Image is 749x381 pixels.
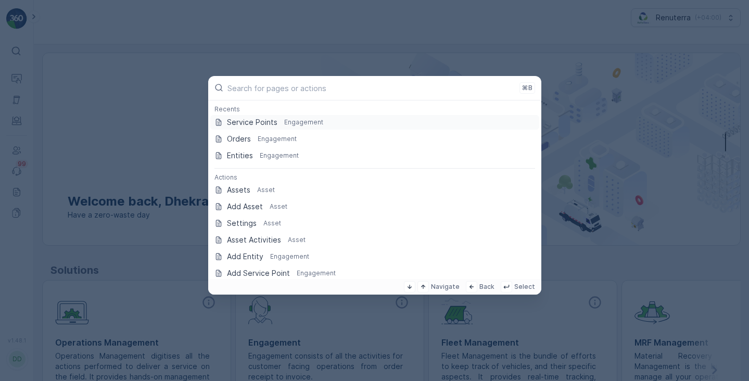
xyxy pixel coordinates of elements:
[514,283,535,291] p: Select
[227,150,253,161] p: Entities
[270,202,287,211] p: Asset
[284,118,323,126] p: Engagement
[227,218,257,228] p: Settings
[258,135,297,143] p: Engagement
[270,252,309,261] p: Engagement
[208,105,541,114] div: Recents
[431,283,460,291] p: Navigate
[227,185,250,195] p: Assets
[208,100,541,279] div: Search for pages or actions
[479,283,494,291] p: Back
[208,173,541,182] div: Actions
[227,84,515,93] input: Search for pages or actions
[227,268,290,278] p: Add Service Point
[227,251,263,262] p: Add Entity
[227,201,263,212] p: Add Asset
[519,82,535,94] button: ⌘B
[288,236,306,244] p: Asset
[257,186,275,194] p: Asset
[297,269,336,277] p: Engagement
[227,117,277,128] p: Service Points
[227,235,281,245] p: Asset Activities
[522,84,532,92] p: ⌘B
[227,134,251,144] p: Orders
[260,151,299,160] p: Engagement
[263,219,281,227] p: Asset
